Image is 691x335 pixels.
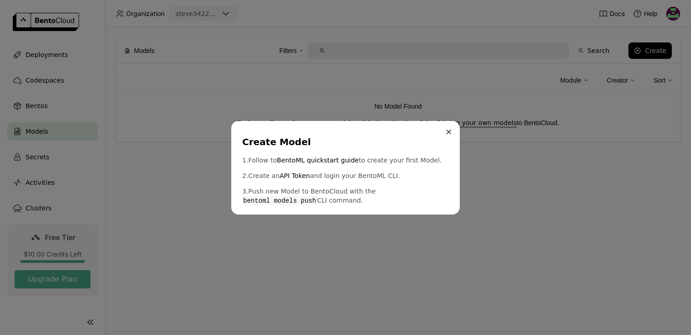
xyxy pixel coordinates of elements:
[242,136,445,148] div: Create Model
[277,156,359,165] a: BentoML quickstart guide
[280,171,310,180] a: API Token
[242,187,449,205] p: 3. Push new Model to BentoCloud with the CLI command.
[443,126,454,137] button: Close
[231,121,460,215] div: dialog
[242,196,317,205] code: bentoml models push
[242,171,449,180] p: 2. Create an and login your BentoML CLI.
[242,156,449,165] p: 1. Follow to to create your first Model.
